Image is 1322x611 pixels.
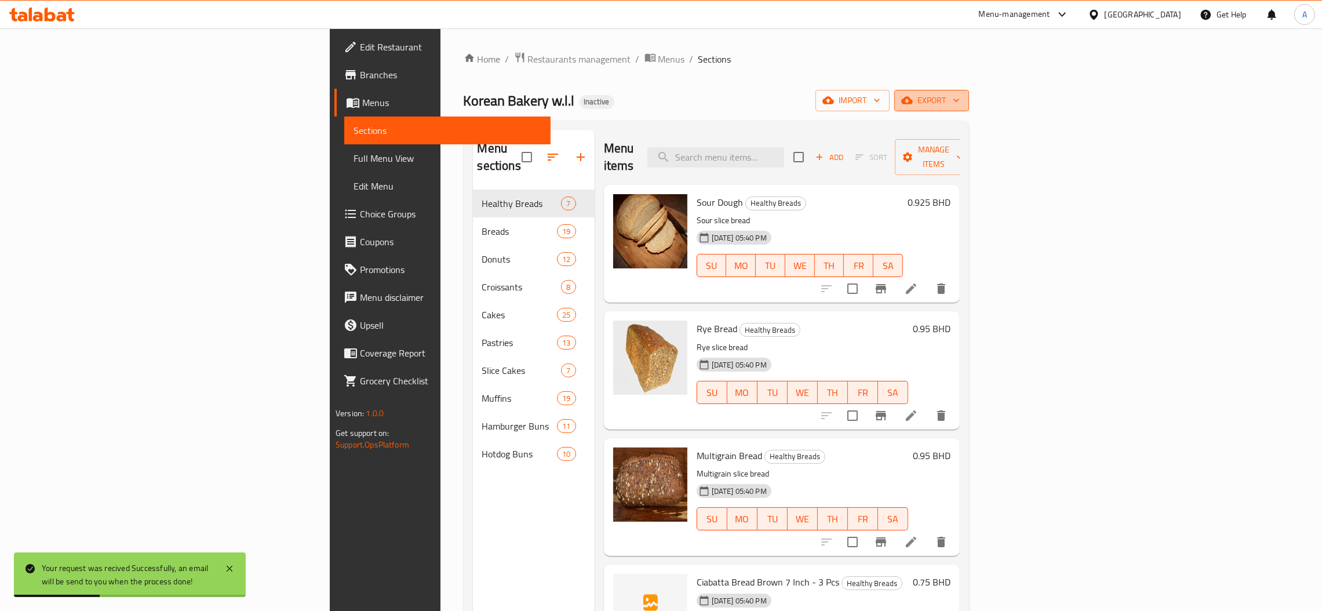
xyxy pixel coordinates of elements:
span: Inactive [580,97,614,107]
span: 1.0.0 [366,406,384,421]
button: SA [873,254,903,277]
a: Edit menu item [904,409,918,423]
nav: Menu sections [473,185,595,472]
button: WE [788,507,818,530]
button: SA [878,507,908,530]
span: Slice Cakes [482,363,562,377]
li: / [690,52,694,66]
span: Select section [786,145,811,169]
span: [DATE] 05:40 PM [707,486,771,497]
button: FR [848,507,878,530]
h2: Menu items [604,140,634,174]
a: Restaurants management [514,52,631,67]
span: Healthy Breads [740,323,800,337]
li: / [636,52,640,66]
a: Edit Restaurant [334,33,551,61]
h6: 0.75 BHD [913,574,950,590]
button: SU [697,507,727,530]
div: items [557,419,576,433]
div: items [557,447,576,461]
span: Select to update [840,277,865,301]
span: Sections [698,52,731,66]
span: WE [790,257,810,274]
span: A [1302,8,1307,21]
nav: breadcrumb [464,52,969,67]
button: TH [818,507,848,530]
span: Hamburger Buns [482,419,558,433]
span: Healthy Breads [765,450,825,463]
span: 7 [562,365,575,376]
button: SA [878,381,908,404]
div: Inactive [580,95,614,109]
span: 19 [558,393,575,404]
span: TH [822,511,843,528]
span: SU [702,511,723,528]
div: Healthy Breads7 [473,190,595,217]
span: Upsell [360,318,541,332]
span: Grocery Checklist [360,374,541,388]
div: items [557,252,576,266]
span: Healthy Breads [482,197,562,210]
div: Pastries [482,336,558,350]
span: Version: [336,406,364,421]
span: Sort sections [539,143,567,171]
span: Menu disclaimer [360,290,541,304]
a: Support.OpsPlatform [336,437,409,452]
div: [GEOGRAPHIC_DATA] [1105,8,1181,21]
span: FR [853,384,873,401]
div: Breads19 [473,217,595,245]
span: FR [853,511,873,528]
button: TU [757,507,788,530]
img: Rye Bread [613,321,687,395]
div: items [561,280,576,294]
span: Donuts [482,252,558,266]
div: Croissants8 [473,273,595,301]
span: [DATE] 05:40 PM [707,595,771,606]
span: 10 [558,449,575,460]
div: Menu-management [979,8,1050,21]
div: Muffins19 [473,384,595,412]
a: Choice Groups [334,200,551,228]
span: TH [822,384,843,401]
p: Rye slice bread [697,340,908,355]
div: items [557,391,576,405]
span: Select to update [840,403,865,428]
div: Slice Cakes7 [473,357,595,384]
input: search [647,147,784,168]
a: Sections [344,117,551,144]
div: items [561,197,576,210]
span: Add item [811,148,848,166]
div: Hotdog Buns10 [473,440,595,468]
img: Sour Dough [613,194,687,268]
span: Rye Bread [697,320,737,337]
span: FR [848,257,869,274]
span: MO [732,511,753,528]
a: Coupons [334,228,551,256]
span: Edit Restaurant [360,40,541,54]
span: import [825,93,880,108]
div: Hamburger Buns11 [473,412,595,440]
img: Multigrain Bread [613,448,687,522]
button: SU [697,254,727,277]
span: Healthy Breads [746,197,806,210]
span: export [904,93,960,108]
span: TU [760,257,781,274]
span: 25 [558,310,575,321]
a: Edit menu item [904,535,918,549]
span: SA [878,257,898,274]
div: items [557,308,576,322]
button: Branch-specific-item [867,528,895,556]
span: Edit Menu [354,179,541,193]
div: Muffins [482,391,558,405]
span: SA [883,511,904,528]
div: Healthy Breads [740,323,800,337]
a: Branches [334,61,551,89]
span: SA [883,384,904,401]
a: Edit Menu [344,172,551,200]
span: Promotions [360,263,541,277]
button: WE [785,254,815,277]
span: Ciabatta Bread Brown 7 Inch - 3 Pcs [697,573,839,591]
span: Branches [360,68,541,82]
